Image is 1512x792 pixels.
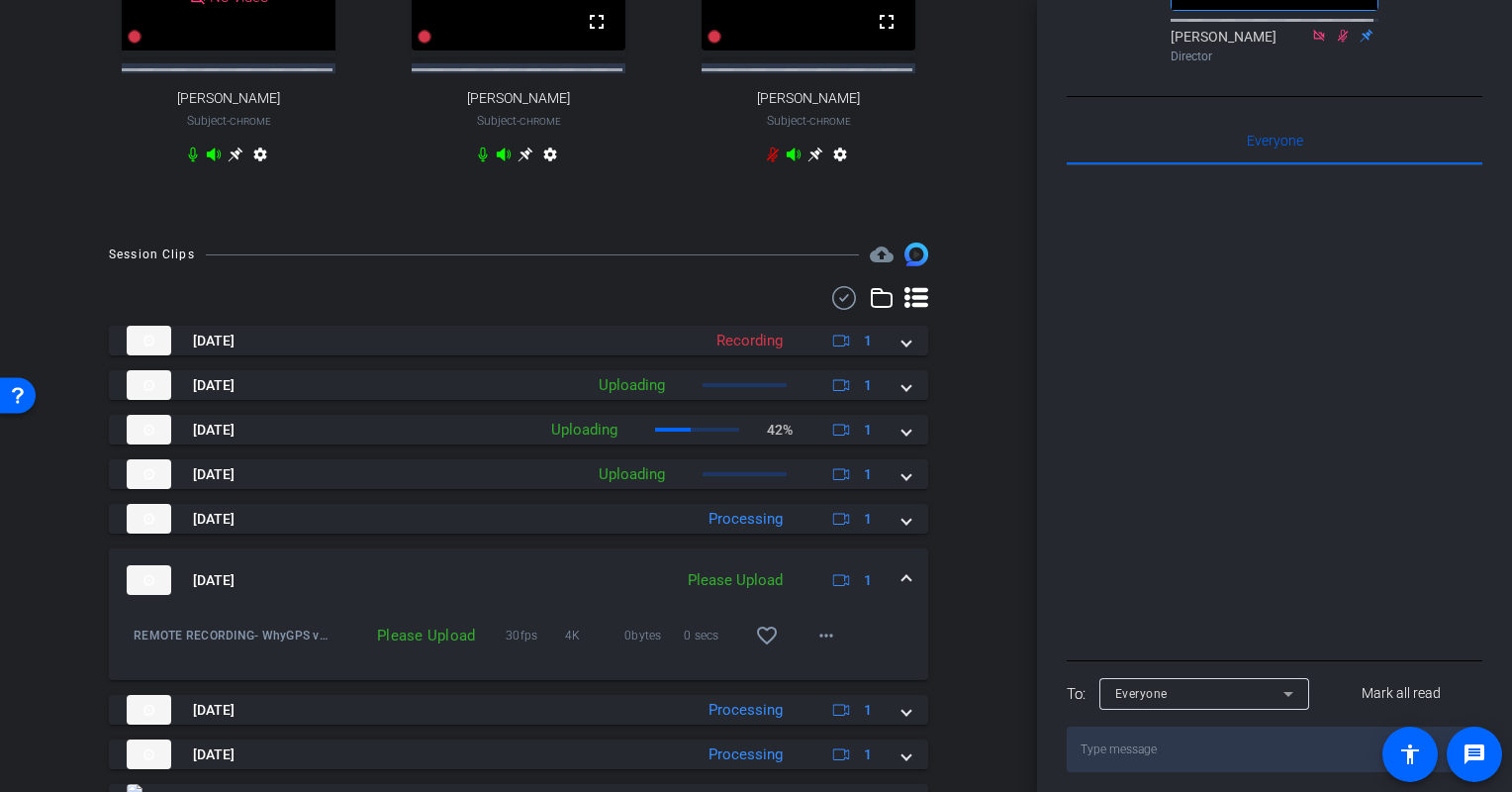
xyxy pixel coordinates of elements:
img: thumb-nail [127,504,171,534]
p: 42% [767,420,793,441]
img: thumb-nail [127,565,171,595]
span: 1 [864,375,872,396]
mat-expansion-panel-header: thumb-nail[DATE]Uploading1 [109,370,928,400]
div: Uploading [541,419,627,442]
span: 1 [864,570,872,591]
span: 1 [864,744,872,765]
img: thumb-nail [127,459,171,489]
span: 1 [864,420,872,441]
mat-icon: message [1463,742,1486,766]
img: thumb-nail [127,326,171,355]
span: [PERSON_NAME] [467,90,570,107]
div: Processing [699,743,793,766]
img: thumb-nail [127,370,171,400]
mat-expansion-panel-header: thumb-nail[DATE]Uploading1 [109,459,928,489]
button: Mark all read [1321,676,1483,712]
span: [DATE] [193,464,235,485]
mat-expansion-panel-header: thumb-nail[DATE]Recording1 [109,326,928,355]
mat-expansion-panel-header: thumb-nail[DATE]Processing1 [109,504,928,534]
mat-icon: accessibility [1398,742,1422,766]
div: Processing [699,699,793,722]
span: 1 [864,700,872,721]
span: Everyone [1115,687,1168,701]
div: [PERSON_NAME] [1171,27,1378,65]
span: Subject [187,112,271,130]
span: 1 [864,509,872,530]
mat-icon: settings [828,147,852,170]
span: Destinations for your clips [870,243,894,266]
span: - [227,114,230,128]
span: 4K [565,626,624,645]
span: - [517,114,520,128]
span: Everyone [1247,134,1303,148]
span: 1 [864,331,872,351]
span: [DATE] [193,331,235,351]
img: Session clips [904,243,928,266]
img: thumb-nail [127,415,171,445]
div: Uploading [589,463,675,486]
div: To: [1067,683,1086,706]
span: 1 [864,464,872,485]
mat-icon: fullscreen [585,10,609,34]
mat-icon: cloud_upload [870,243,894,266]
mat-icon: fullscreen [875,10,898,34]
div: Please Upload [678,569,793,592]
span: Chrome [520,116,561,127]
div: Uploading [589,374,675,397]
div: Recording [707,330,793,352]
span: REMOTE RECORDING- WhyGPS virtual videogr-REMOTE RECORDING- WhyGPS virtual videography -[PERSON_NA... [134,626,329,645]
span: [DATE] [193,744,235,765]
div: Processing [699,508,793,531]
span: Mark all read [1362,683,1441,704]
div: Session Clips [109,245,195,264]
mat-icon: settings [538,147,562,170]
span: [DATE] [193,570,235,591]
div: Director [1171,48,1378,65]
span: 30fps [506,626,565,645]
span: [DATE] [193,420,235,441]
span: Subject [767,112,851,130]
span: Chrome [230,116,271,127]
span: [DATE] [193,375,235,396]
div: Please Upload [329,626,485,645]
span: [PERSON_NAME] [757,90,860,107]
span: [PERSON_NAME] [177,90,280,107]
mat-expansion-panel-header: thumb-nail[DATE]Please Upload1 [109,548,928,612]
mat-expansion-panel-header: thumb-nail[DATE]Processing1 [109,695,928,725]
mat-expansion-panel-header: thumb-nail[DATE]Processing1 [109,740,928,769]
span: Subject [477,112,561,130]
mat-icon: favorite_border [755,624,779,647]
span: 0 secs [684,626,743,645]
img: thumb-nail [127,695,171,725]
span: Chrome [809,116,851,127]
span: 0bytes [624,626,684,645]
span: [DATE] [193,700,235,721]
div: thumb-nail[DATE]Please Upload1 [109,612,928,680]
span: [DATE] [193,509,235,530]
mat-icon: settings [248,147,272,170]
mat-icon: more_horiz [814,624,838,647]
span: - [806,114,809,128]
mat-expansion-panel-header: thumb-nail[DATE]Uploading42%1 [109,415,928,445]
img: thumb-nail [127,740,171,769]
